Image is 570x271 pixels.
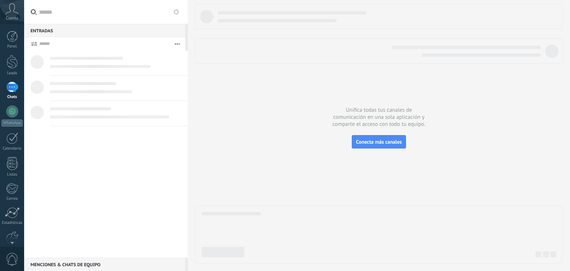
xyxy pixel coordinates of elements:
[6,16,18,21] span: Cuenta
[1,146,23,151] div: Calendario
[1,221,23,225] div: Estadísticas
[1,44,23,49] div: Panel
[1,196,23,201] div: Correo
[1,71,23,76] div: Leads
[1,172,23,177] div: Listas
[24,24,185,37] div: Entradas
[1,120,23,127] div: WhatsApp
[24,258,185,271] div: Menciones & Chats de equipo
[352,135,406,148] button: Conecta más canales
[356,138,402,145] span: Conecta más canales
[1,95,23,99] div: Chats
